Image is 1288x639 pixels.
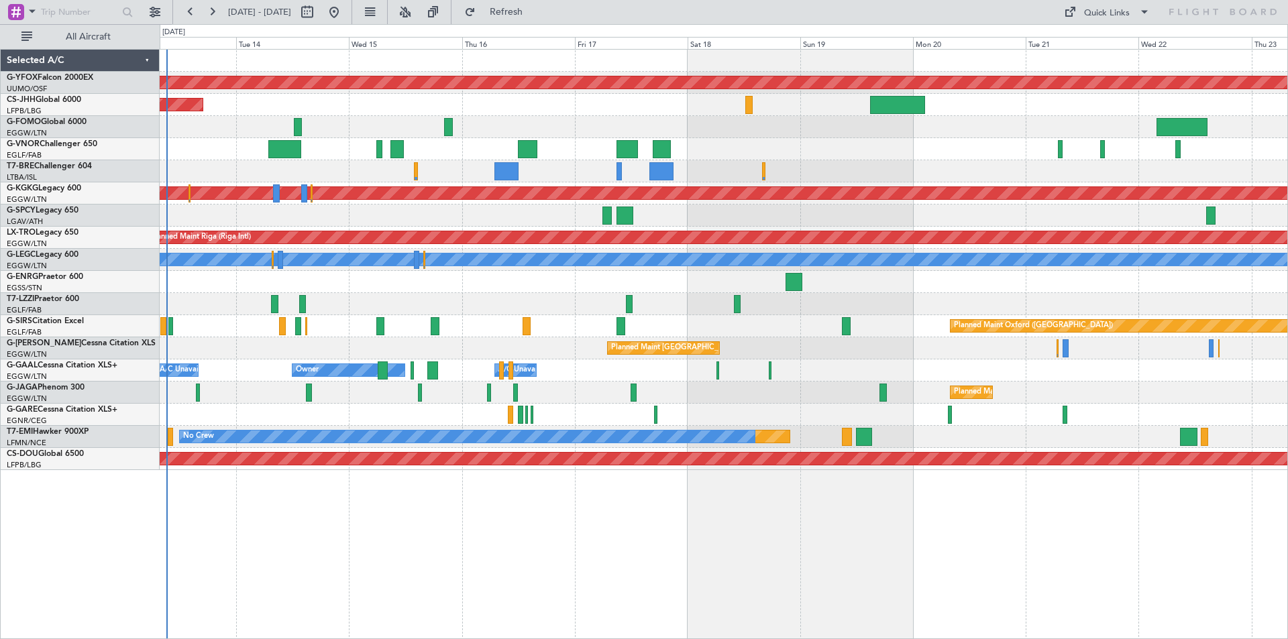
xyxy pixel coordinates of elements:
a: G-JAGAPhenom 300 [7,384,85,392]
span: G-YFOX [7,74,38,82]
a: UUMO/OSF [7,84,47,94]
a: EGGW/LTN [7,128,47,138]
a: G-[PERSON_NAME]Cessna Citation XLS [7,339,156,347]
a: G-GAALCessna Citation XLS+ [7,361,117,369]
div: Sat 18 [688,37,800,49]
div: Tue 14 [236,37,349,49]
span: G-KGKG [7,184,38,192]
span: G-GAAL [7,361,38,369]
button: Quick Links [1057,1,1157,23]
div: Fri 17 [575,37,688,49]
div: Wed 15 [349,37,462,49]
a: T7-EMIHawker 900XP [7,428,89,436]
div: Planned Maint Oxford ([GEOGRAPHIC_DATA]) [954,316,1113,336]
a: LGAV/ATH [7,217,43,227]
span: G-GARE [7,406,38,414]
a: G-YFOXFalcon 2000EX [7,74,93,82]
a: EGSS/STN [7,283,42,293]
a: EGLF/FAB [7,150,42,160]
a: CS-DOUGlobal 6500 [7,450,84,458]
span: G-[PERSON_NAME] [7,339,81,347]
span: G-ENRG [7,273,38,281]
a: EGLF/FAB [7,305,42,315]
a: EGGW/LTN [7,394,47,404]
span: G-VNOR [7,140,40,148]
div: Mon 13 [123,37,236,49]
a: EGGW/LTN [7,349,47,359]
a: LTBA/ISL [7,172,37,182]
a: EGNR/CEG [7,416,47,426]
a: EGGW/LTN [7,194,47,205]
input: Trip Number [41,2,118,22]
button: Refresh [458,1,539,23]
div: Wed 22 [1138,37,1251,49]
span: G-LEGC [7,251,36,259]
a: EGLF/FAB [7,327,42,337]
div: Tue 21 [1026,37,1138,49]
a: G-LEGCLegacy 600 [7,251,78,259]
div: [DATE] [162,27,185,38]
a: G-ENRGPraetor 600 [7,273,83,281]
span: All Aircraft [35,32,142,42]
span: G-FOMO [7,118,41,126]
a: LFPB/LBG [7,106,42,116]
div: Owner [296,360,319,380]
a: LFPB/LBG [7,460,42,470]
span: CS-DOU [7,450,38,458]
div: A/C Unavailable [160,360,215,380]
span: T7-BRE [7,162,34,170]
span: T7-EMI [7,428,33,436]
span: G-SPCY [7,207,36,215]
a: EGGW/LTN [7,371,47,382]
a: T7-BREChallenger 604 [7,162,92,170]
a: LFMN/NCE [7,438,46,448]
a: G-GARECessna Citation XLS+ [7,406,117,414]
a: LX-TROLegacy 650 [7,229,78,237]
span: CS-JHH [7,96,36,104]
span: G-SIRS [7,317,32,325]
span: Refresh [478,7,535,17]
div: Planned Maint [GEOGRAPHIC_DATA] ([GEOGRAPHIC_DATA]) [954,382,1165,402]
div: Sun 19 [800,37,913,49]
a: T7-LZZIPraetor 600 [7,295,79,303]
span: G-JAGA [7,384,38,392]
a: G-VNORChallenger 650 [7,140,97,148]
div: A/C Unavailable [498,360,554,380]
div: No Crew [183,426,214,447]
button: All Aircraft [15,26,146,48]
a: G-SPCYLegacy 650 [7,207,78,215]
div: Planned Maint Riga (Riga Intl) [150,227,251,247]
div: Thu 16 [462,37,575,49]
span: T7-LZZI [7,295,34,303]
a: G-SIRSCitation Excel [7,317,84,325]
a: EGGW/LTN [7,261,47,271]
span: [DATE] - [DATE] [228,6,291,18]
a: G-KGKGLegacy 600 [7,184,81,192]
a: G-FOMOGlobal 6000 [7,118,87,126]
div: Mon 20 [913,37,1026,49]
span: LX-TRO [7,229,36,237]
div: Planned Maint [GEOGRAPHIC_DATA] ([GEOGRAPHIC_DATA]) [611,338,822,358]
a: CS-JHHGlobal 6000 [7,96,81,104]
div: Quick Links [1084,7,1130,20]
a: EGGW/LTN [7,239,47,249]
